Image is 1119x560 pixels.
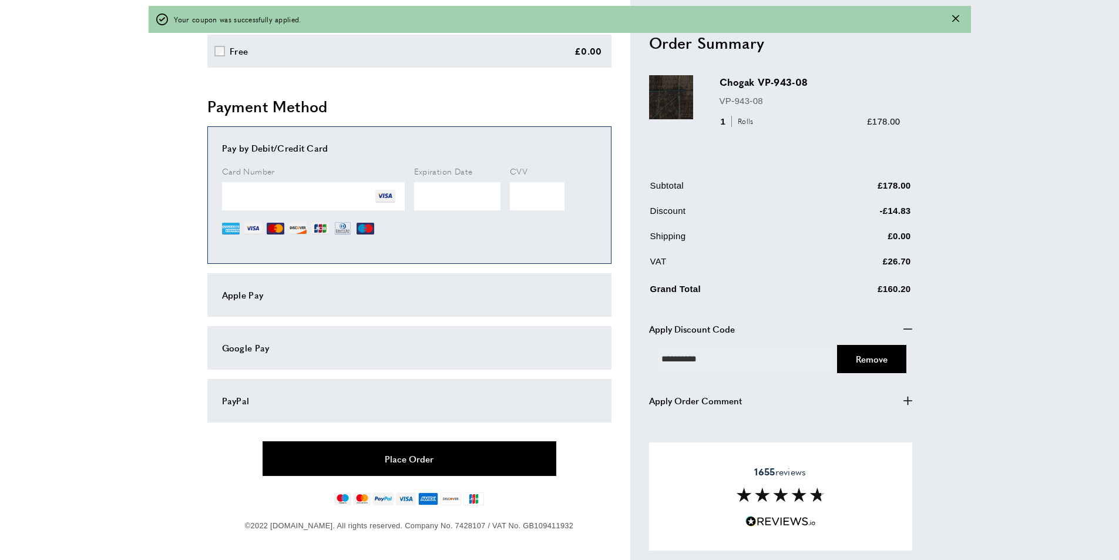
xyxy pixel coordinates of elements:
[396,492,415,505] img: visa
[720,75,900,89] h3: Chogak VP-943-08
[207,4,611,25] h2: Shipping Methods
[808,279,911,304] td: £160.20
[357,220,374,237] img: MI.png
[510,182,564,210] iframe: Secure Credit Card Frame - CVV
[289,220,307,237] img: DI.png
[174,14,301,25] span: Your coupon was successfully applied.
[737,488,825,502] img: Reviews section
[856,352,888,364] span: Cancel Coupon
[649,393,742,407] span: Apply Order Comment
[649,321,735,336] span: Apply Discount Code
[222,220,240,237] img: AE.png
[754,466,806,478] span: reviews
[650,178,808,201] td: Subtotal
[650,279,808,304] td: Grand Total
[952,14,959,25] button: Close message
[311,220,329,237] img: JCB.png
[837,344,906,373] button: Cancel Coupon
[650,203,808,226] td: Discount
[414,182,501,210] iframe: Secure Credit Card Frame - Expiration Date
[510,165,527,177] span: CVV
[245,521,573,530] span: ©2022 [DOMAIN_NAME]. All rights reserved. Company No. 7428107 / VAT No. GB109411932
[649,32,912,53] h2: Order Summary
[222,394,597,408] div: PayPal
[263,441,556,476] button: Place Order
[808,178,911,201] td: £178.00
[207,96,611,117] h2: Payment Method
[649,75,693,119] img: Chogak VP-943-08
[222,141,597,155] div: Pay by Debit/Credit Card
[418,492,439,505] img: american-express
[808,229,911,252] td: £0.00
[720,93,900,108] p: VP-943-08
[463,492,484,505] img: jcb
[267,220,284,237] img: MC.png
[745,516,816,527] img: Reviews.io 5 stars
[808,203,911,226] td: -£14.83
[334,492,351,505] img: maestro
[720,114,758,128] div: 1
[731,116,757,127] span: Rolls
[441,492,461,505] img: discover
[375,186,395,206] img: VI.png
[334,220,352,237] img: DN.png
[222,182,405,210] iframe: Secure Credit Card Frame - Credit Card Number
[650,229,808,252] td: Shipping
[373,492,394,505] img: paypal
[244,220,262,237] img: VI.png
[414,165,473,177] span: Expiration Date
[754,465,775,478] strong: 1655
[574,44,602,58] div: £0.00
[354,492,371,505] img: mastercard
[867,116,900,126] span: £178.00
[230,44,248,58] div: Free
[650,254,808,277] td: VAT
[222,288,597,302] div: Apple Pay
[808,254,911,277] td: £26.70
[222,341,597,355] div: Google Pay
[222,165,275,177] span: Card Number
